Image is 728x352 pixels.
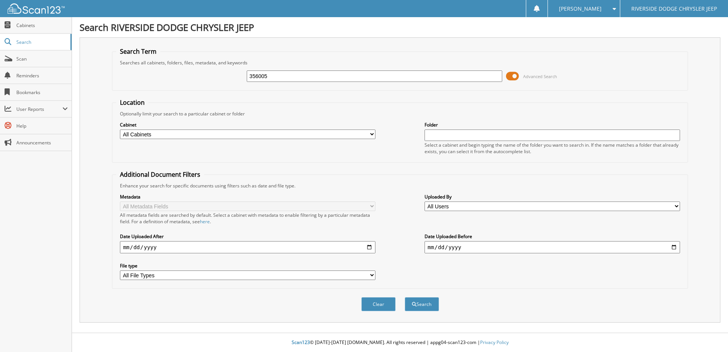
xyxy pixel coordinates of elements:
span: Help [16,123,68,129]
label: File type [120,262,375,269]
label: Uploaded By [425,194,680,200]
legend: Search Term [116,47,160,56]
div: Searches all cabinets, folders, files, metadata, and keywords [116,59,684,66]
legend: Additional Document Filters [116,170,204,179]
span: Search [16,39,67,45]
div: Optionally limit your search to a particular cabinet or folder [116,110,684,117]
a: Privacy Policy [480,339,509,346]
label: Date Uploaded After [120,233,375,240]
legend: Location [116,98,148,107]
iframe: Chat Widget [690,315,728,352]
label: Cabinet [120,122,375,128]
img: scan123-logo-white.svg [8,3,65,14]
span: Scan123 [292,339,310,346]
span: Reminders [16,72,68,79]
span: Advanced Search [523,74,557,79]
input: end [425,241,680,253]
span: Scan [16,56,68,62]
span: Announcements [16,139,68,146]
button: Search [405,297,439,311]
h1: Search RIVERSIDE DODGE CHRYSLER JEEP [80,21,720,34]
div: All metadata fields are searched by default. Select a cabinet with metadata to enable filtering b... [120,212,375,225]
a: here [200,218,210,225]
label: Date Uploaded Before [425,233,680,240]
span: [PERSON_NAME] [559,6,602,11]
div: © [DATE]-[DATE] [DOMAIN_NAME]. All rights reserved | appg04-scan123-com | [72,333,728,352]
label: Metadata [120,194,375,200]
span: Cabinets [16,22,68,29]
div: Enhance your search for specific documents using filters such as date and file type. [116,182,684,189]
input: start [120,241,375,253]
div: Select a cabinet and begin typing the name of the folder you want to search in. If the name match... [425,142,680,155]
span: RIVERSIDE DODGE CHRYSLER JEEP [631,6,717,11]
span: Bookmarks [16,89,68,96]
button: Clear [361,297,396,311]
span: User Reports [16,106,62,112]
label: Folder [425,122,680,128]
